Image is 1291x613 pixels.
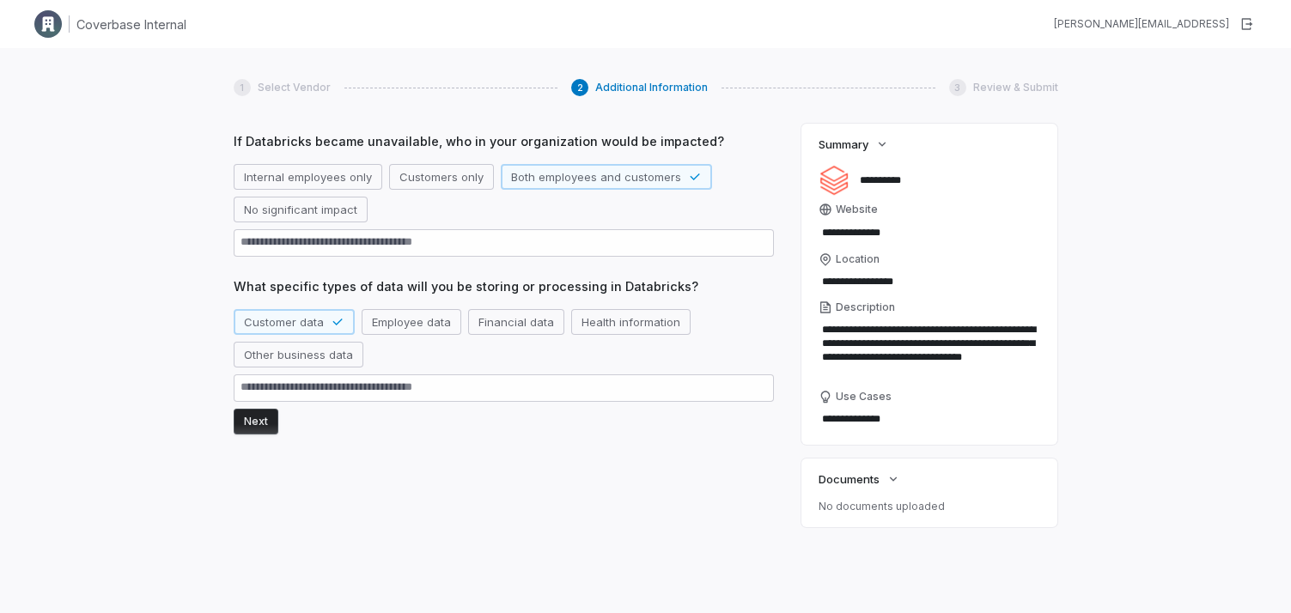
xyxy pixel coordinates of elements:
textarea: Use Cases [819,407,1041,431]
button: Both employees and customers [501,164,712,190]
span: Additional Information [595,81,708,94]
button: Next [234,409,278,434]
div: [PERSON_NAME][EMAIL_ADDRESS] [1054,17,1229,31]
img: Clerk Logo [34,10,62,38]
input: Location [819,270,1041,294]
div: 2 [571,79,588,96]
textarea: Description [819,318,1041,383]
button: Employee data [362,309,461,335]
p: No documents uploaded [819,500,1041,513]
h1: Coverbase Internal [76,15,186,33]
button: Customer data [234,309,355,335]
button: Financial data [468,309,564,335]
span: Location [836,252,880,266]
button: Summary [813,129,894,160]
span: Review & Submit [973,81,1058,94]
span: What specific types of data will you be storing or processing in Databricks? [234,277,774,295]
div: 1 [234,79,251,96]
span: Website [836,203,878,216]
span: Description [836,300,895,314]
button: Internal employees only [234,164,382,190]
div: 3 [949,79,966,96]
span: Documents [819,471,880,487]
button: Health information [571,309,691,335]
button: Documents [813,464,905,495]
button: No significant impact [234,197,368,222]
span: If Databricks became unavailable, who in your organization would be impacted? [234,132,774,150]
span: Select Vendor [258,81,331,94]
input: Website [819,221,1012,245]
button: Other business data [234,342,363,367]
span: Summary [819,137,868,152]
button: Customers only [389,164,494,190]
span: Use Cases [836,390,892,404]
